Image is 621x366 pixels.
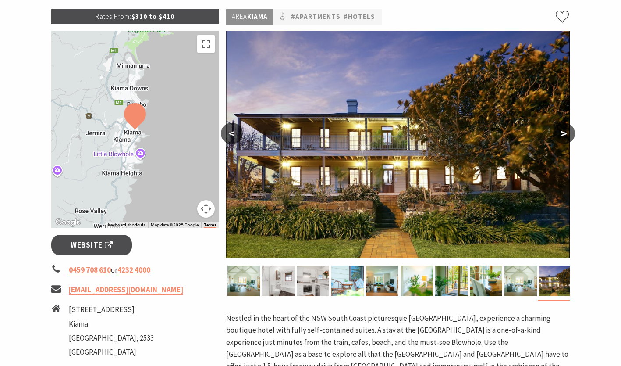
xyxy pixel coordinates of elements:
[221,123,243,144] button: <
[69,346,154,358] li: [GEOGRAPHIC_DATA]
[226,31,570,258] img: The Bellevue Kiama historic building
[331,266,364,296] img: Cane chairs on Bellevue deck with blue and white cushions
[69,304,154,316] li: [STREET_ADDRESS]
[344,11,375,22] a: #Hotels
[108,222,145,228] button: Keyboard shortcuts
[117,265,150,275] a: 4232 4000
[69,318,154,330] li: Kiama
[470,266,502,296] img: Bellevue dining table with beige chairs and a small plant in the middle of the table
[69,265,111,275] a: 0459 708 610
[226,9,273,25] p: Kiama
[53,217,82,228] a: Open this area in Google Maps (opens a new window)
[401,266,433,296] img: Room with white walls, lamp and slight view of room peering through an indoor palm tree
[53,217,82,228] img: Google
[297,266,329,296] img: Kitchen, Apt 6
[197,35,215,53] button: Toggle fullscreen view
[51,235,132,255] a: Website
[69,285,183,295] a: [EMAIL_ADDRESS][DOMAIN_NAME]
[69,332,154,344] li: [GEOGRAPHIC_DATA], 2533
[504,266,537,296] img: Main loungeroom with high cieling white walls and comfortable lounge
[71,239,113,251] span: Website
[539,266,571,296] img: The Bellevue Kiama historic building
[51,264,220,276] li: or
[197,200,215,218] button: Map camera controls
[51,9,220,24] p: $310 to $410
[204,222,216,228] a: Terms (opens in new tab)
[262,266,295,296] img: Superior Apt 6 Bathroom
[291,11,341,22] a: #Apartments
[96,12,131,21] span: Rates From:
[366,266,398,296] img: Looking over dining table to beautiful room with white walls and tasteful furnishings
[435,266,468,296] img: Beautiful french doors with an indoor palm tree at the entrance and someone sitting in the sun
[553,123,575,144] button: >
[151,222,199,227] span: Map data ©2025 Google
[232,12,247,21] span: Area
